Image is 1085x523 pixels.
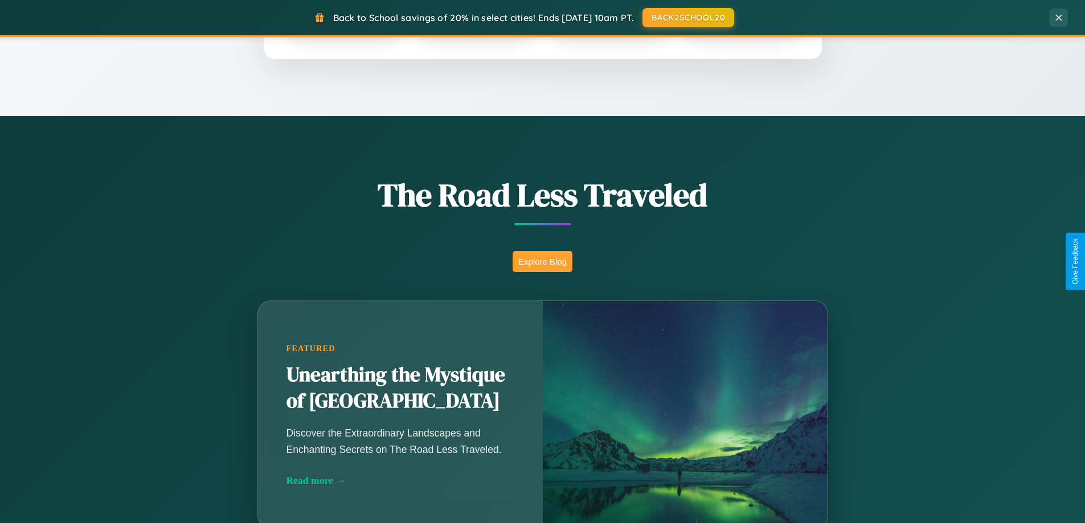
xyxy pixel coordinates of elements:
[1071,238,1079,285] div: Give Feedback
[642,8,734,27] button: BACK2SCHOOL20
[513,251,572,272] button: Explore Blog
[286,344,514,353] div: Featured
[286,425,514,457] p: Discover the Extraordinary Landscapes and Enchanting Secrets on The Road Less Traveled.
[286,475,514,487] div: Read more →
[286,362,514,414] h2: Unearthing the Mystique of [GEOGRAPHIC_DATA]
[201,173,885,217] h1: The Road Less Traveled
[333,12,634,23] span: Back to School savings of 20% in select cities! Ends [DATE] 10am PT.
